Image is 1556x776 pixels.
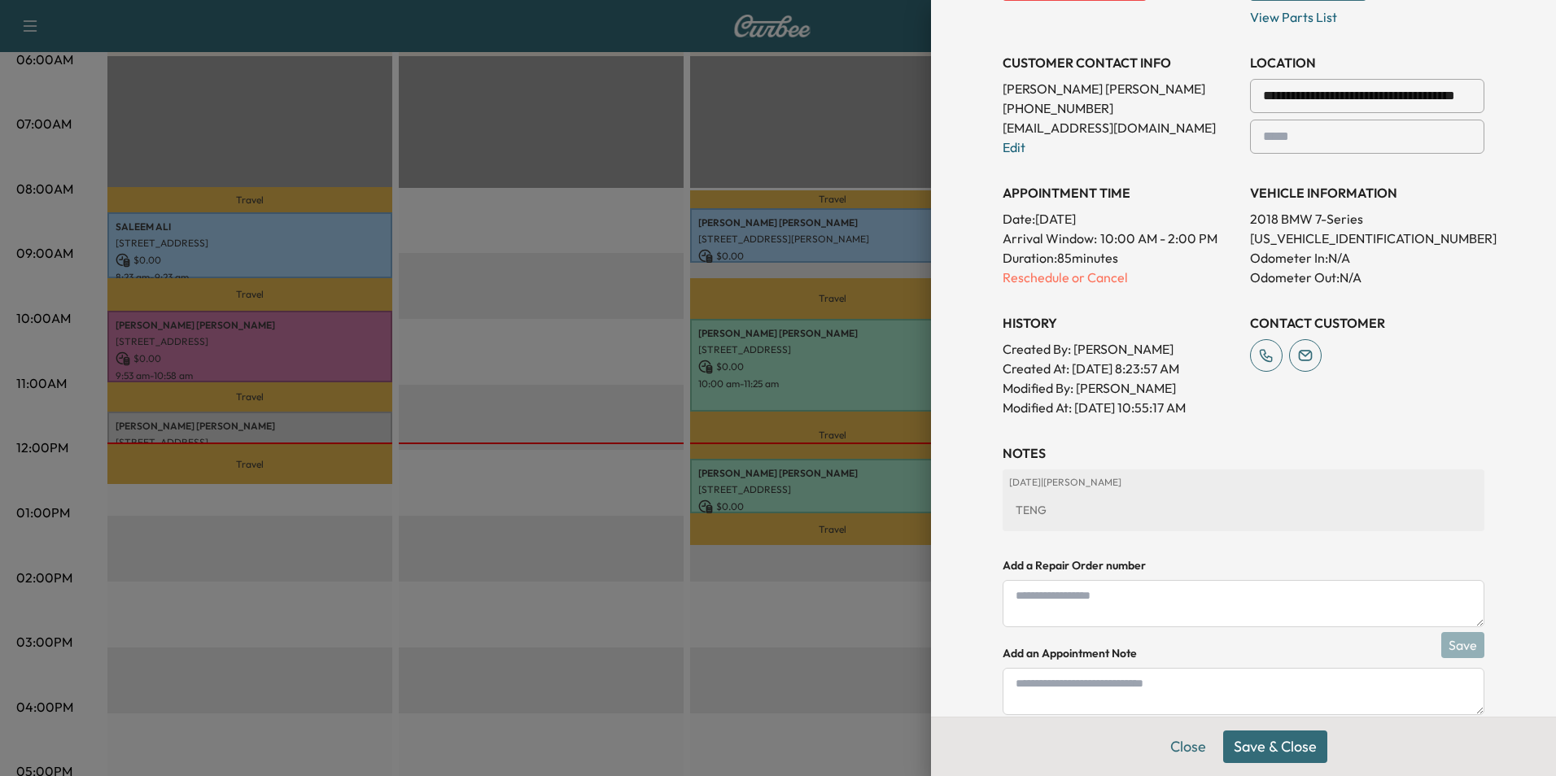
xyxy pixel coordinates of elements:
[1003,268,1237,287] p: Reschedule or Cancel
[1009,495,1478,525] div: TENG
[1160,730,1217,763] button: Close
[1250,229,1484,248] p: [US_VEHICLE_IDENTIFICATION_NUMBER]
[1003,398,1237,417] p: Modified At : [DATE] 10:55:17 AM
[1223,730,1327,763] button: Save & Close
[1250,209,1484,229] p: 2018 BMW 7-Series
[1250,313,1484,333] h3: CONTACT CUSTOMER
[1003,79,1237,98] p: [PERSON_NAME] [PERSON_NAME]
[1003,313,1237,333] h3: History
[1100,229,1217,248] span: 10:00 AM - 2:00 PM
[1250,53,1484,72] h3: LOCATION
[1003,359,1237,378] p: Created At : [DATE] 8:23:57 AM
[1003,378,1237,398] p: Modified By : [PERSON_NAME]
[1250,268,1484,287] p: Odometer Out: N/A
[1003,443,1484,463] h3: NOTES
[1250,183,1484,203] h3: VEHICLE INFORMATION
[1003,139,1025,155] a: Edit
[1003,645,1484,661] h4: Add an Appointment Note
[1003,229,1237,248] p: Arrival Window:
[1250,1,1484,27] p: View Parts List
[1003,339,1237,359] p: Created By : [PERSON_NAME]
[1003,557,1484,573] h4: Add a Repair Order number
[1003,248,1237,268] p: Duration: 85 minutes
[1003,183,1237,203] h3: APPOINTMENT TIME
[1009,476,1478,489] p: [DATE] | [PERSON_NAME]
[1003,98,1237,118] p: [PHONE_NUMBER]
[1003,53,1237,72] h3: CUSTOMER CONTACT INFO
[1003,209,1237,229] p: Date: [DATE]
[1250,248,1484,268] p: Odometer In: N/A
[1003,118,1237,137] p: [EMAIL_ADDRESS][DOMAIN_NAME]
